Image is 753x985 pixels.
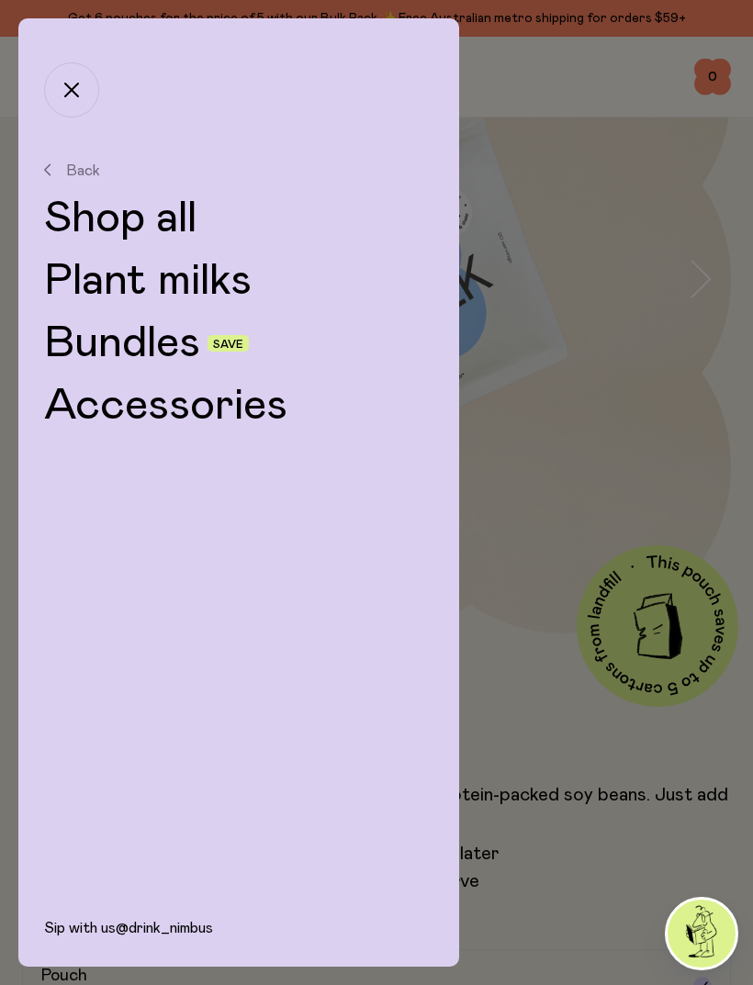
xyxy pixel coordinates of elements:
[116,921,213,935] a: @drink_nimbus
[66,162,100,178] span: Back
[44,384,433,428] a: Accessories
[213,339,243,350] span: Save
[44,321,200,365] a: Bundles
[44,259,433,303] a: Plant milks
[44,162,433,178] button: Back
[44,196,433,241] a: Shop all
[18,919,459,967] div: Sip with us
[668,900,736,968] img: agent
